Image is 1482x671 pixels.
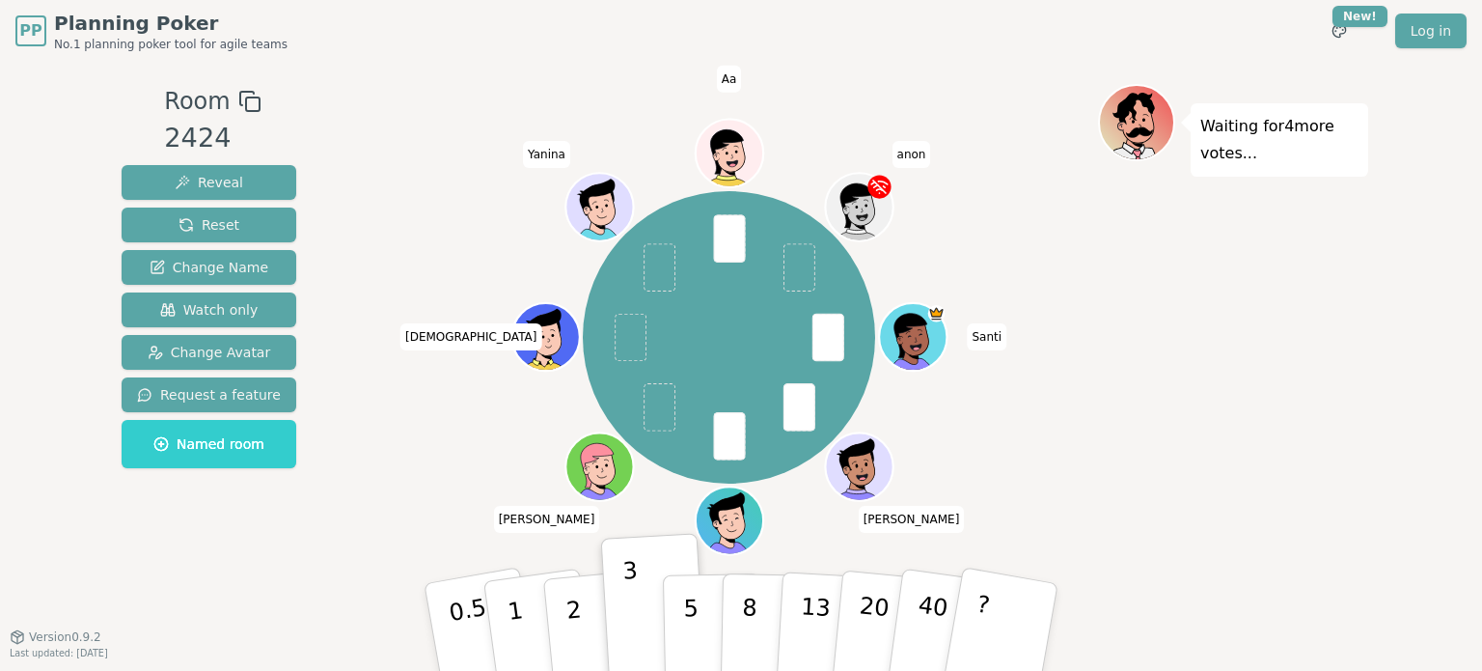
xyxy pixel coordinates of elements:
span: Reveal [175,173,243,192]
button: Reset [122,208,296,242]
span: Last updated: [DATE] [10,648,108,658]
button: Click to change your avatar [698,489,761,553]
span: Click to change your name [717,66,742,93]
button: New! [1322,14,1357,48]
button: Request a feature [122,377,296,412]
p: Waiting for 4 more votes... [1200,113,1358,167]
span: Santi is the host [927,305,945,322]
span: Change Name [150,258,268,277]
div: New! [1332,6,1387,27]
span: Watch only [160,300,259,320]
div: 2424 [164,119,261,158]
span: Click to change your name [892,141,931,168]
button: Change Name [122,250,296,285]
span: Click to change your name [523,141,570,168]
span: Click to change your name [859,506,965,533]
span: Change Avatar [148,343,271,362]
span: Planning Poker [54,10,288,37]
p: 3 [622,557,644,662]
span: Click to change your name [967,323,1006,350]
span: PP [19,19,41,42]
button: Watch only [122,293,296,327]
span: Room [164,84,230,119]
button: Reveal [122,165,296,200]
span: Named room [153,434,264,454]
span: Click to change your name [400,323,541,350]
span: No.1 planning poker tool for agile teams [54,37,288,52]
span: Request a feature [137,385,281,405]
button: Named room [122,420,296,468]
button: Change Avatar [122,335,296,370]
span: Click to change your name [494,506,600,533]
a: Log in [1395,14,1467,48]
span: Version 0.9.2 [29,629,101,645]
a: PPPlanning PokerNo.1 planning poker tool for agile teams [15,10,288,52]
span: Reset [178,215,239,235]
button: Version0.9.2 [10,629,101,645]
